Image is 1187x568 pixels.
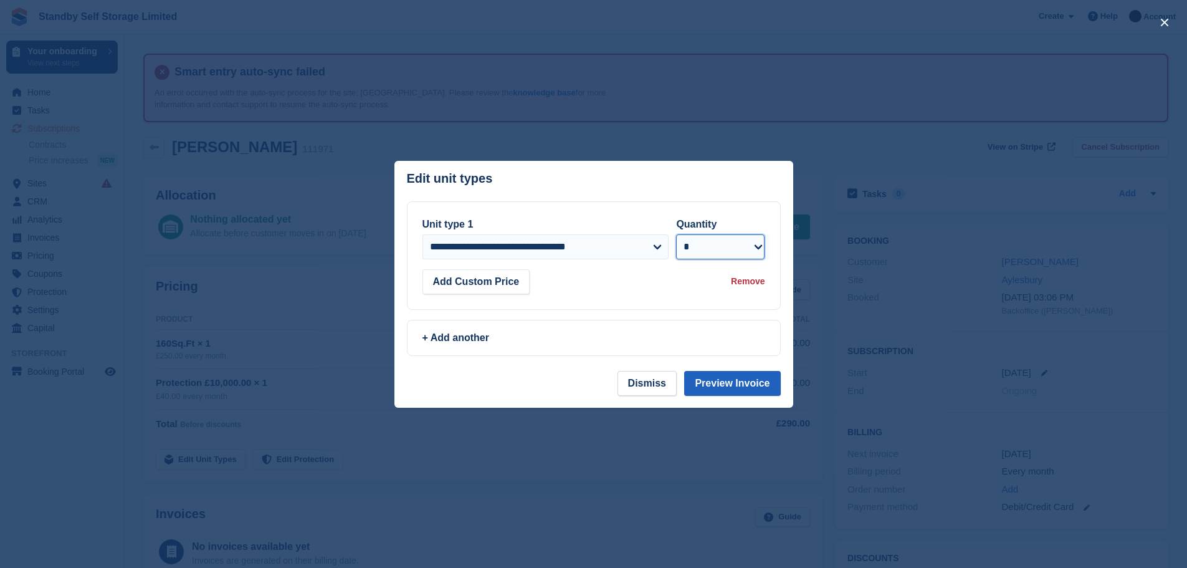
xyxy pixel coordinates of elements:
[422,219,474,229] label: Unit type 1
[731,275,765,288] div: Remove
[617,371,677,396] button: Dismiss
[422,269,530,294] button: Add Custom Price
[422,330,765,345] div: + Add another
[676,219,717,229] label: Quantity
[684,371,780,396] button: Preview Invoice
[407,320,781,356] a: + Add another
[1155,12,1175,32] button: close
[407,171,493,186] p: Edit unit types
